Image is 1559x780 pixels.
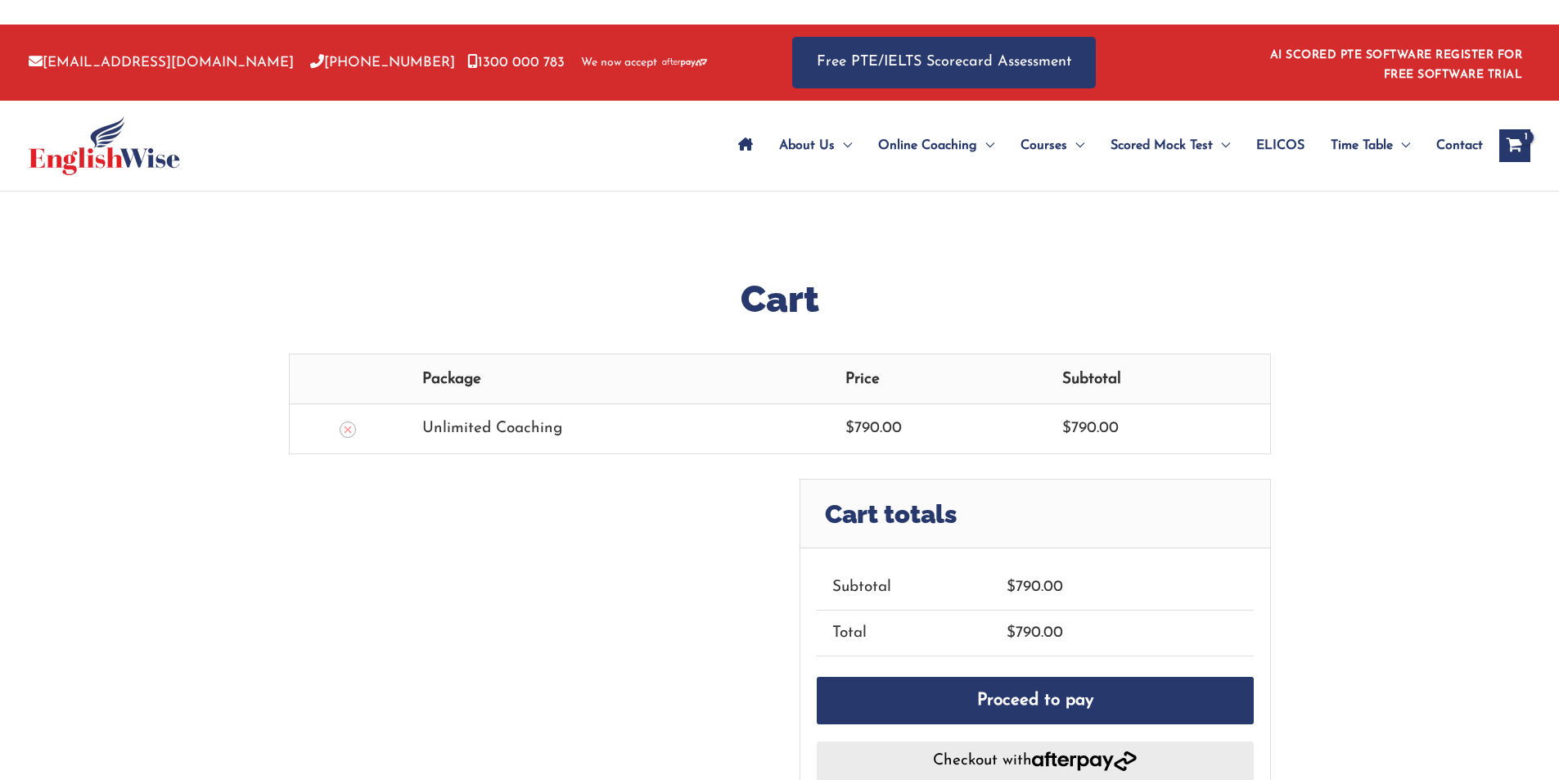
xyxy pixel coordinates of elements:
[1007,625,1063,641] bdi: 790.00
[865,117,1007,174] a: Online CoachingMenu Toggle
[977,117,994,174] span: Menu Toggle
[1047,354,1269,404] th: Subtotal
[662,58,707,67] img: Afterpay-Logo
[817,610,992,656] th: Total
[766,117,865,174] a: About UsMenu Toggle
[1111,117,1213,174] span: Scored Mock Test
[1243,117,1318,174] a: ELICOS
[1062,421,1071,436] span: $
[1318,117,1423,174] a: Time TableMenu Toggle
[845,421,902,436] bdi: 790.00
[725,117,1483,174] nav: Site Navigation: Main Menu
[1067,117,1084,174] span: Menu Toggle
[467,56,565,70] a: 1300 000 783
[845,421,854,436] span: $
[817,677,1254,724] a: Proceed to pay
[1021,117,1067,174] span: Courses
[422,415,814,442] div: Unlimited Coaching
[29,116,180,175] img: cropped-ew-logo
[779,117,835,174] span: About Us
[1097,117,1243,174] a: Scored Mock TestMenu Toggle
[1393,117,1410,174] span: Menu Toggle
[1423,117,1483,174] a: Contact
[1436,117,1483,174] span: Contact
[407,354,830,404] th: Package
[792,37,1096,88] a: Free PTE/IELTS Scorecard Assessment
[1007,625,1016,641] span: $
[310,56,455,70] a: [PHONE_NUMBER]
[1007,579,1016,595] span: $
[1213,117,1230,174] span: Menu Toggle
[1499,129,1530,162] a: View Shopping Cart, 1 items
[289,273,1271,325] h1: Cart
[581,55,657,71] span: We now accept
[800,480,1270,548] h2: Cart totals
[1007,579,1063,595] bdi: 790.00
[1331,117,1393,174] span: Time Table
[878,117,977,174] span: Online Coaching
[1062,421,1119,436] bdi: 790.00
[340,422,356,438] a: Remove this item
[1270,49,1523,81] a: AI SCORED PTE SOFTWARE REGISTER FOR FREE SOFTWARE TRIAL
[817,565,992,610] th: Subtotal
[835,117,852,174] span: Menu Toggle
[830,354,1047,404] th: Price
[1256,117,1304,174] span: ELICOS
[29,56,294,70] a: [EMAIL_ADDRESS][DOMAIN_NAME]
[1007,117,1097,174] a: CoursesMenu Toggle
[1260,36,1530,89] aside: Header Widget 1
[1032,751,1137,771] img: Afterpay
